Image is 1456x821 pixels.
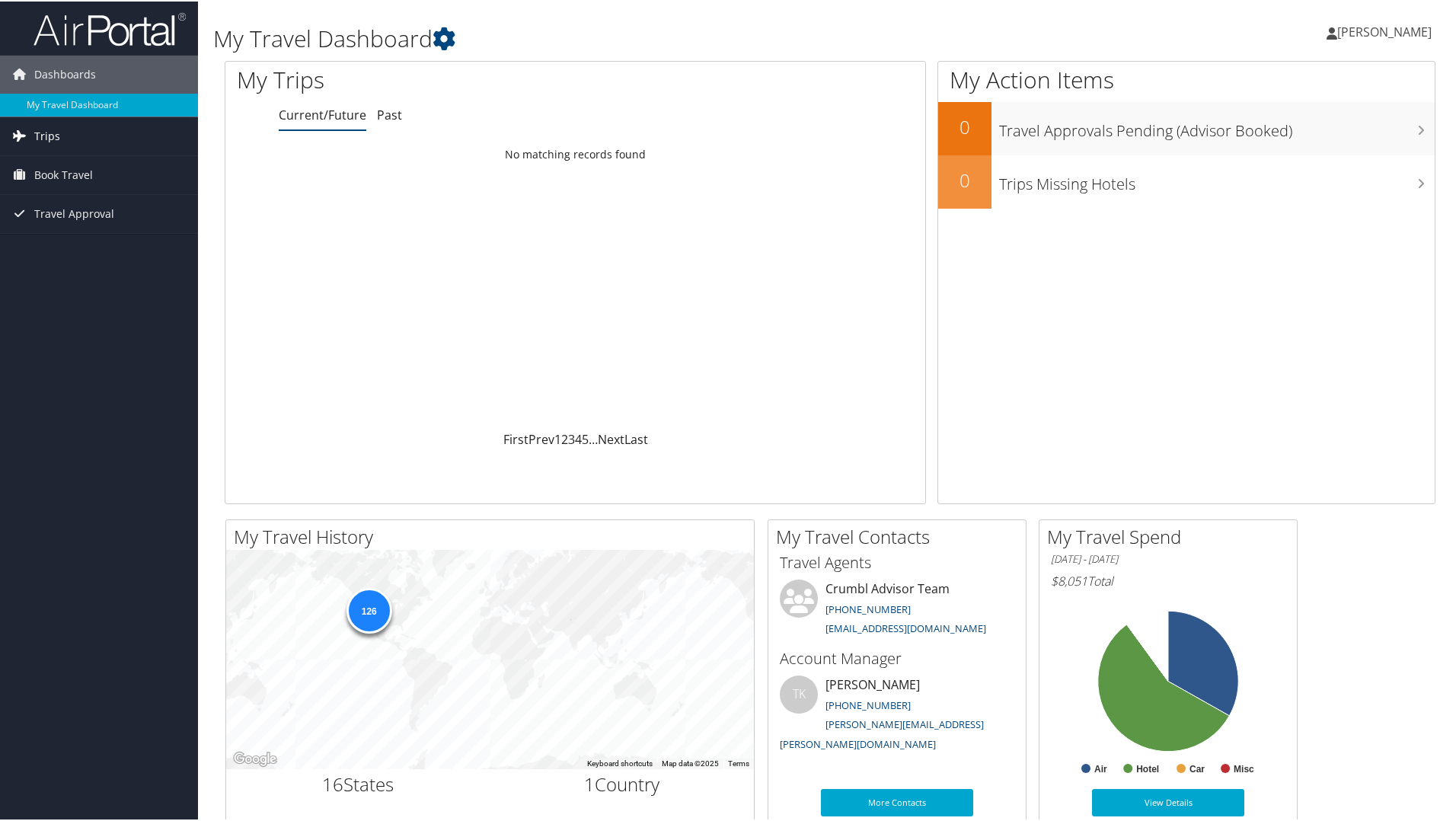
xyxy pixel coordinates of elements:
[1234,762,1254,773] text: Misc
[582,430,589,446] a: 5
[1092,787,1244,815] a: View Details
[503,430,528,446] a: First
[589,430,598,446] span: …
[502,770,743,796] h2: Country
[1047,522,1297,548] h2: My Travel Spend
[938,154,1435,207] a: 0Trips Missing Hotels
[598,430,624,446] a: Next
[1337,22,1432,39] span: [PERSON_NAME]
[776,522,1026,548] h2: My Travel Contacts
[938,113,991,139] h2: 0
[568,430,575,446] a: 3
[213,21,1036,53] h1: My Travel Dashboard
[938,166,991,192] h2: 0
[584,770,595,795] span: 1
[825,601,911,615] a: [PHONE_NUMBER]
[34,155,93,193] span: Book Travel
[624,430,648,446] a: Last
[528,430,554,446] a: Prev
[237,62,622,94] h1: My Trips
[780,551,1014,572] h3: Travel Agents
[230,748,280,768] img: Google
[587,757,653,768] button: Keyboard shortcuts
[780,674,818,712] div: TK
[780,716,984,749] a: [PERSON_NAME][EMAIL_ADDRESS][PERSON_NAME][DOMAIN_NAME]
[821,787,973,815] a: More Contacts
[1051,551,1285,565] h6: [DATE] - [DATE]
[234,522,754,548] h2: My Travel History
[1094,762,1107,773] text: Air
[1136,762,1159,773] text: Hotel
[1051,571,1285,588] h6: Total
[999,111,1435,140] h3: Travel Approvals Pending (Advisor Booked)
[34,193,114,232] span: Travel Approval
[825,620,986,634] a: [EMAIL_ADDRESS][DOMAIN_NAME]
[938,101,1435,154] a: 0Travel Approvals Pending (Advisor Booked)
[561,430,568,446] a: 2
[322,770,343,795] span: 16
[825,697,911,711] a: [PHONE_NUMBER]
[377,105,402,122] a: Past
[238,770,479,796] h2: States
[34,54,96,92] span: Dashboards
[34,10,186,46] img: airportal-logo.png
[279,105,366,122] a: Current/Future
[728,758,749,766] a: Terms (opens in new tab)
[230,748,280,768] a: Open this area in Google Maps (opens a new window)
[554,430,561,446] a: 1
[575,430,582,446] a: 4
[938,62,1435,94] h1: My Action Items
[780,647,1014,668] h3: Account Manager
[772,578,1022,641] li: Crumbl Advisor Team
[999,165,1435,193] h3: Trips Missing Hotels
[772,674,1022,756] li: [PERSON_NAME]
[1327,8,1447,53] a: [PERSON_NAME]
[1189,762,1205,773] text: Car
[662,758,719,766] span: Map data ©2025
[346,586,391,632] div: 126
[225,139,925,167] td: No matching records found
[1051,571,1087,588] span: $8,051
[34,116,60,154] span: Trips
